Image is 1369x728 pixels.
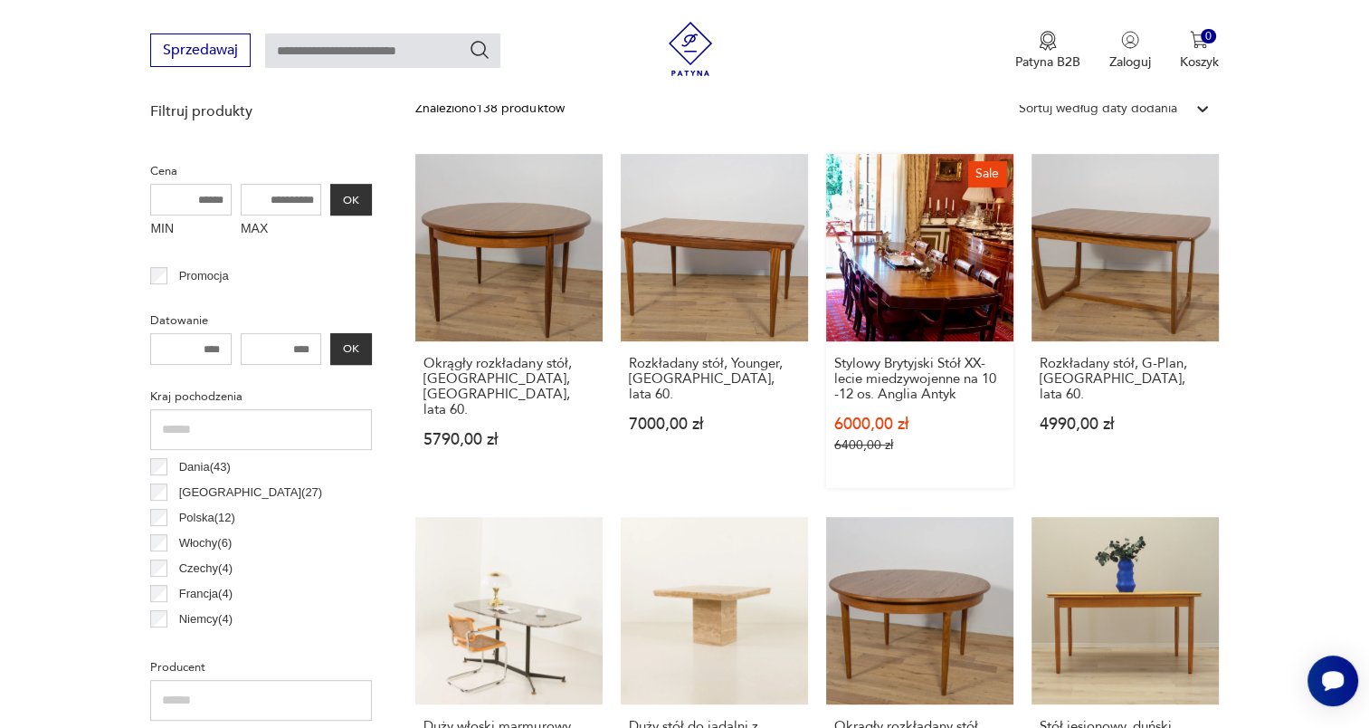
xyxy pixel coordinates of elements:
[1180,53,1219,71] p: Koszyk
[1109,53,1151,71] p: Zaloguj
[415,154,603,488] a: Okrągły rozkładany stół, G-Plan, Wielka Brytania, lata 60.Okrągły rozkładany stół, [GEOGRAPHIC_DA...
[469,39,490,61] button: Szukaj
[1180,31,1219,71] button: 0Koszyk
[179,457,231,477] p: Dania ( 43 )
[826,154,1013,488] a: SaleStylowy Brytyjski Stół XX-lecie miedzywojenne na 10 -12 os. Anglia AntykStylowy Brytyjski Stó...
[150,216,232,244] label: MIN
[1121,31,1139,49] img: Ikonka użytkownika
[423,356,594,417] h3: Okrągły rozkładany stół, [GEOGRAPHIC_DATA], [GEOGRAPHIC_DATA], lata 60.
[179,609,233,629] p: Niemcy ( 4 )
[150,657,372,677] p: Producent
[179,584,233,604] p: Francja ( 4 )
[834,417,1005,432] p: 6000,00 zł
[1039,31,1057,51] img: Ikona medalu
[1201,29,1216,44] div: 0
[1109,31,1151,71] button: Zaloguj
[179,508,235,528] p: Polska ( 12 )
[834,356,1005,402] h3: Stylowy Brytyjski Stół XX-lecie miedzywojenne na 10 -12 os. Anglia Antyk
[834,437,1005,453] p: 6400,00 zł
[1040,417,1211,432] p: 4990,00 zł
[423,432,594,447] p: 5790,00 zł
[179,266,229,286] p: Promocja
[663,22,718,76] img: Patyna - sklep z meblami i dekoracjami vintage
[1040,356,1211,402] h3: Rozkładany stół, G-Plan, [GEOGRAPHIC_DATA], lata 60.
[1015,31,1080,71] a: Ikona medaluPatyna B2B
[330,333,372,365] button: OK
[1032,154,1219,488] a: Rozkładany stół, G-Plan, Wielka Brytania, lata 60.Rozkładany stół, G-Plan, [GEOGRAPHIC_DATA], lat...
[1015,53,1080,71] p: Patyna B2B
[241,216,322,244] label: MAX
[1190,31,1208,49] img: Ikona koszyka
[330,184,372,216] button: OK
[179,559,233,579] p: Czechy ( 4 )
[150,311,372,330] p: Datowanie
[415,99,564,119] div: Znaleziono 138 produktów
[150,45,251,58] a: Sprzedawaj
[1019,99,1177,119] div: Sortuj według daty dodania
[1015,31,1080,71] button: Patyna B2B
[179,533,233,553] p: Włochy ( 6 )
[150,387,372,407] p: Kraj pochodzenia
[621,154,808,488] a: Rozkładany stół, Younger, Wielka Brytania, lata 60.Rozkładany stół, Younger, [GEOGRAPHIC_DATA], l...
[629,356,800,402] h3: Rozkładany stół, Younger, [GEOGRAPHIC_DATA], lata 60.
[150,34,251,67] button: Sprzedawaj
[179,483,322,503] p: [GEOGRAPHIC_DATA] ( 27 )
[150,101,372,121] p: Filtruj produkty
[1307,656,1358,706] iframe: Smartsupp widget button
[150,161,372,181] p: Cena
[179,635,237,655] p: Szwecja ( 3 )
[629,417,800,432] p: 7000,00 zł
